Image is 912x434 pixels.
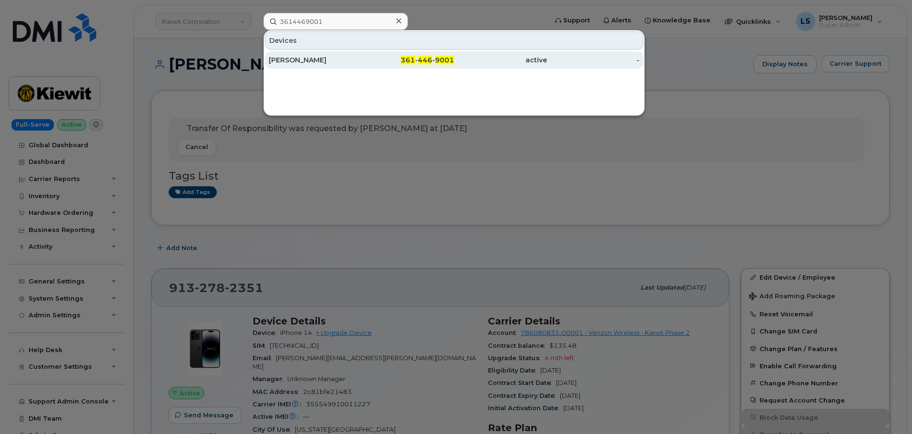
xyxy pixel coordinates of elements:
div: - - [362,55,455,65]
div: active [454,55,547,65]
iframe: Messenger Launcher [871,393,905,427]
div: - [547,55,640,65]
span: 361 [401,56,415,64]
span: 9001 [435,56,454,64]
a: [PERSON_NAME]361-446-9001active- [265,51,643,69]
div: [PERSON_NAME] [269,55,362,65]
div: Devices [265,31,643,50]
span: 446 [418,56,432,64]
